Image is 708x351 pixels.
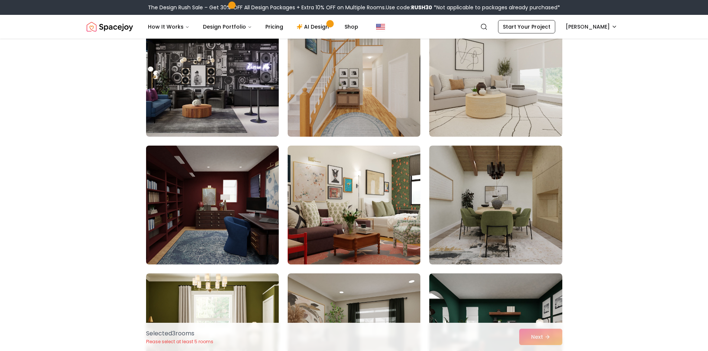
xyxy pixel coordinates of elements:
a: Start Your Project [498,20,555,33]
img: Spacejoy Logo [87,19,133,34]
button: How It Works [142,19,195,34]
img: United States [376,22,385,31]
img: Room room-18 [429,146,562,264]
img: Room room-17 [288,146,420,264]
a: Spacejoy [87,19,133,34]
img: Room room-14 [288,18,420,137]
button: [PERSON_NAME] [561,20,622,33]
a: Pricing [259,19,289,34]
div: The Design Rush Sale – Get 30% OFF All Design Packages + Extra 10% OFF on Multiple Rooms. [148,4,560,11]
nav: Global [87,15,622,39]
nav: Main [142,19,364,34]
img: Room room-16 [143,143,282,267]
a: AI Design [291,19,337,34]
span: *Not applicable to packages already purchased* [432,4,560,11]
a: Shop [339,19,364,34]
b: RUSH30 [411,4,432,11]
img: Room room-13 [146,18,279,137]
img: Room room-15 [429,18,562,137]
span: Use code: [386,4,432,11]
button: Design Portfolio [197,19,258,34]
p: Selected 3 room s [146,329,213,338]
p: Please select at least 5 rooms [146,339,213,345]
